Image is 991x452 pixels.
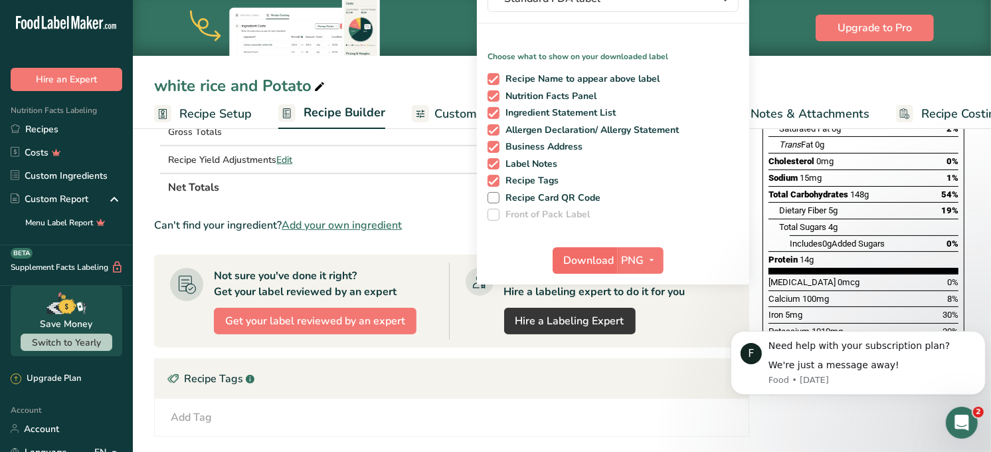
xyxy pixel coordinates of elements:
a: Recipe Setup [154,99,252,129]
span: Switch to Yearly [32,336,101,349]
span: Nutrition Facts Panel [499,90,597,102]
div: Recipe Tags [155,359,749,399]
div: Save Money [41,317,93,331]
div: Add Tag [171,409,212,425]
span: Recipe Tags [499,175,559,187]
th: Net Totals [165,173,586,201]
span: 54% [941,189,958,199]
span: 1% [946,173,958,183]
a: Notes & Attachments [728,99,869,129]
button: Hire an Expert [11,68,122,91]
div: Gross Totals [168,125,380,139]
span: 2% [946,124,958,134]
span: Dietary Fiber [779,205,826,215]
span: Saturated Fat [779,124,830,134]
div: Recipe Yield Adjustments [168,153,380,167]
span: 0g [822,239,832,249]
span: 8% [947,294,958,304]
span: Ingredient Statement List [499,107,616,119]
span: [MEDICAL_DATA] [768,277,836,287]
span: Upgrade to Pro [838,20,912,36]
a: Customize Label [412,99,526,129]
span: Protein [768,255,798,265]
span: Includes Added Sugars [790,239,885,249]
span: 19% [941,205,958,215]
button: Get your label reviewed by an expert [214,308,416,334]
span: 15mg [800,173,822,183]
span: 0mg [816,156,834,166]
iframe: Intercom notifications message [725,310,991,416]
span: Business Address [499,141,583,153]
span: 100mg [802,294,829,304]
span: Edit [276,154,292,166]
div: Not sure you've done it right? Get your label reviewed by an expert [214,268,397,300]
span: 148g [850,189,869,199]
span: 0g [832,124,841,134]
a: Hire a Labeling Expert [504,308,636,334]
span: Front of Pack Label [499,209,590,221]
span: 0mcg [838,277,859,287]
span: 2 [973,407,984,417]
div: Custom Report [11,192,88,206]
p: Choose what to show on your downloaded label [477,40,749,62]
span: Total Sugars [779,222,826,232]
a: Recipe Builder [278,98,385,130]
span: Cholesterol [768,156,814,166]
i: Trans [779,140,801,150]
span: Total Carbohydrates [768,189,848,199]
span: Recipe Builder [304,104,385,122]
span: PNG [622,253,644,269]
span: Get your label reviewed by an expert [225,313,405,329]
span: 5g [828,205,838,215]
div: BETA [11,248,33,259]
span: 4g [828,222,838,232]
span: 0% [946,156,958,166]
span: Fat [779,140,813,150]
span: Notes & Attachments [751,105,869,123]
span: Allergen Declaration/ Allergy Statement [499,124,679,136]
iframe: Intercom live chat [946,407,978,439]
span: 0g [815,140,824,150]
button: PNG [618,247,664,274]
span: Customize Label [434,105,526,123]
span: Recipe Name to appear above label [499,73,660,85]
span: 0% [946,239,958,249]
div: Can't find your ingredient? [154,217,749,233]
button: Upgrade to Pro [816,15,934,41]
span: Sodium [768,173,798,183]
span: Download [564,253,614,269]
span: Label Notes [499,158,558,170]
span: Recipe Card QR Code [499,192,601,204]
span: Add your own ingredient [282,217,402,233]
span: Calcium [768,294,800,304]
div: Upgrade Plan [11,372,81,386]
span: 14g [800,255,814,265]
button: Download [553,247,618,274]
button: Switch to Yearly [21,334,112,351]
span: Recipe Setup [179,105,252,123]
div: white rice and Potato [154,74,327,98]
span: 0% [947,277,958,287]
